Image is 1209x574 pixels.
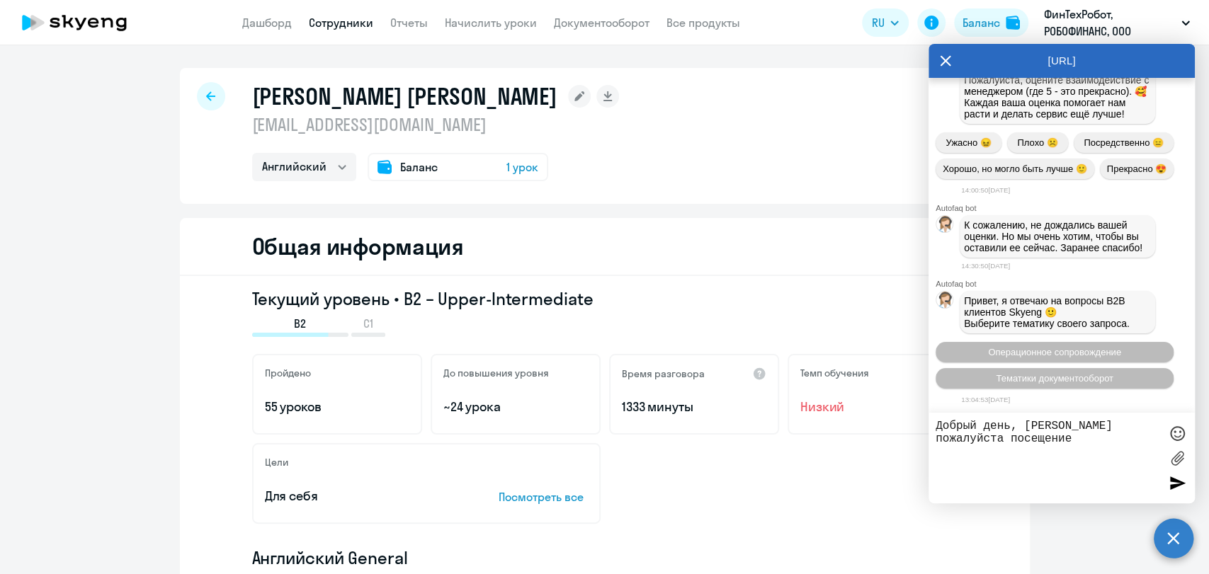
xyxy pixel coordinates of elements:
p: ФинТехРобот, РОБОФИНАНС, ООО [1044,6,1176,40]
time: 13:04:53[DATE] [961,396,1010,403]
span: Ужасно 😖 [946,137,991,148]
span: Прекрасно 😍 [1107,163,1167,174]
span: Хорошо, но могло быть лучше 🙂 [943,163,1087,174]
span: Посредственно 😑 [1084,137,1163,148]
p: Для себя [265,487,455,505]
span: Нам важно знать ваше мнение. Пожалуйста, оцените взаимодействие с менеджером (где 5 - это прекрас... [964,63,1152,120]
span: Английский General [252,546,408,569]
a: Отчеты [390,16,428,30]
span: Плохо ☹️ [1017,137,1057,148]
span: B2 [294,316,306,331]
p: ~24 урока [443,398,588,416]
h5: Темп обучения [800,367,869,379]
p: [EMAIL_ADDRESS][DOMAIN_NAME] [252,113,620,136]
span: 1 урок [506,159,538,176]
div: Баланс [963,14,1000,31]
h5: Цели [265,456,288,469]
span: C1 [363,316,373,331]
button: Ужасно 😖 [936,132,1001,153]
a: Начислить уроки [445,16,537,30]
a: Дашборд [242,16,292,30]
textarea: Добрый день, [PERSON_NAME] пожалуйста посещение [936,420,1159,496]
p: 55 уроков [265,398,409,416]
button: Посредственно 😑 [1074,132,1174,153]
span: Тематики документооборот [996,373,1113,384]
button: Хорошо, но могло быть лучше 🙂 [936,159,1094,179]
time: 14:30:50[DATE] [961,262,1010,270]
h3: Текущий уровень • B2 – Upper-Intermediate [252,287,958,310]
label: Лимит 10 файлов [1167,447,1188,469]
span: Баланс [400,159,438,176]
span: Низкий [800,398,945,416]
time: 14:00:50[DATE] [961,186,1010,194]
button: ФинТехРобот, РОБОФИНАНС, ООО [1037,6,1197,40]
h1: [PERSON_NAME] [PERSON_NAME] [252,82,557,110]
button: Плохо ☹️ [1007,132,1068,153]
h5: Пройдено [265,367,311,379]
h5: До повышения уровня [443,367,549,379]
img: bot avatar [936,216,954,236]
div: Autofaq bot [936,280,1195,288]
button: Балансbalance [954,8,1028,37]
p: 1333 минуты [622,398,766,416]
p: Посмотреть все [499,488,588,505]
div: Autofaq bot [936,204,1195,212]
span: Привет, я отвечаю на вопросы B2B клиентов Skyeng 🙂 Выберите тематику своего запроса. [964,295,1130,329]
button: Операционное сопровождение [936,342,1174,362]
button: RU [862,8,909,37]
button: Тематики документооборот [936,368,1174,389]
img: bot avatar [936,292,954,312]
h2: Общая информация [252,232,464,260]
a: Все продукты [666,16,740,30]
span: К сожалению, не дождались вашей оценки. Но мы очень хотим, чтобы вы оставили ее сейчас. Заранее с... [964,219,1142,253]
img: balance [1006,16,1020,30]
span: Операционное сопровождение [988,347,1121,357]
a: Документооборот [554,16,649,30]
button: Прекрасно 😍 [1100,159,1174,179]
h5: Время разговора [622,367,705,380]
span: RU [872,14,885,31]
a: Сотрудники [309,16,373,30]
